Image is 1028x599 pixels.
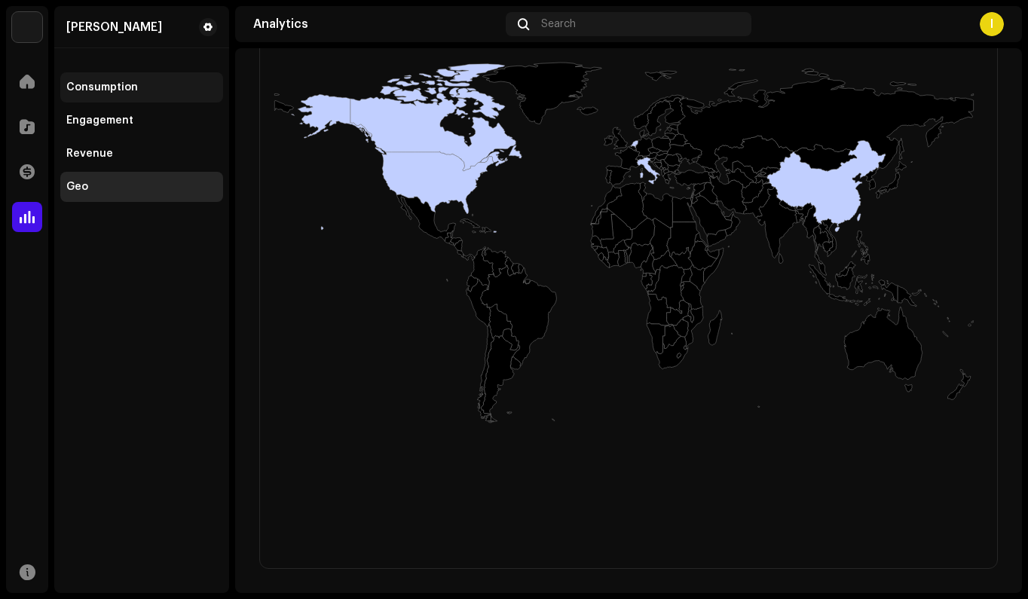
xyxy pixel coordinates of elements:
re-m-nav-item: Revenue [60,139,223,169]
re-m-nav-item: Engagement [60,105,223,136]
div: Isaiah Matson [66,21,162,33]
div: Engagement [66,115,133,127]
div: Revenue [66,148,113,160]
div: I [980,12,1004,36]
div: Geo [66,181,88,193]
div: Consumption [66,81,138,93]
re-m-nav-item: Consumption [60,72,223,102]
img: 190830b2-3b53-4b0d-992c-d3620458de1d [12,12,42,42]
div: Analytics [253,18,500,30]
span: Search [541,18,576,30]
re-m-nav-item: Geo [60,172,223,202]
